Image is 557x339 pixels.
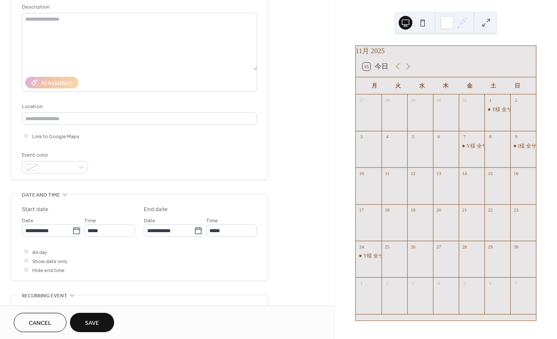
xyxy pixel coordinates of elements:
[459,142,484,150] div: Y様 全サイズ試着
[32,248,47,257] span: All day
[32,257,67,266] span: Show date only
[513,207,519,213] div: 23
[410,207,416,213] div: 19
[358,207,365,213] div: 17
[356,46,536,56] div: 11月 2025
[487,170,493,176] div: 15
[384,280,391,286] div: 2
[513,280,519,286] div: 7
[487,243,493,250] div: 29
[22,151,86,160] div: Event color
[358,133,365,140] div: 3
[14,313,67,332] button: Cancel
[410,170,416,176] div: 12
[206,216,218,225] span: Time
[434,77,457,94] div: 木
[410,77,434,94] div: 水
[436,133,442,140] div: 6
[85,319,99,328] span: Save
[436,243,442,250] div: 27
[384,207,391,213] div: 18
[29,319,51,328] span: Cancel
[70,313,114,332] button: Save
[360,61,391,73] button: 15今日
[461,207,468,213] div: 21
[384,170,391,176] div: 11
[384,97,391,103] div: 28
[481,77,505,94] div: 土
[144,205,168,214] div: End date
[436,97,442,103] div: 30
[461,97,468,103] div: 31
[410,243,416,250] div: 26
[513,170,519,176] div: 16
[22,191,60,200] span: Date and time
[22,102,255,111] div: Location
[510,142,536,150] div: I様 全サイズ試着
[386,77,410,94] div: 火
[22,3,255,12] div: Description
[492,106,533,113] div: T様 全サイズ試着
[487,97,493,103] div: 1
[22,216,33,225] span: Date
[461,243,468,250] div: 28
[358,280,365,286] div: 1
[363,77,386,94] div: 月
[410,97,416,103] div: 29
[487,207,493,213] div: 22
[487,133,493,140] div: 8
[513,97,519,103] div: 2
[436,170,442,176] div: 13
[22,291,67,300] span: Recurring event
[384,133,391,140] div: 4
[513,133,519,140] div: 9
[506,77,529,94] div: 日
[32,266,65,275] span: Hide end time
[356,252,381,260] div: Y様 全サイズ予約
[461,133,468,140] div: 7
[358,243,365,250] div: 24
[32,132,79,141] span: Link to Google Maps
[436,280,442,286] div: 4
[436,207,442,213] div: 20
[513,243,519,250] div: 30
[487,280,493,286] div: 6
[484,106,510,113] div: T様 全サイズ試着
[461,280,468,286] div: 5
[410,280,416,286] div: 3
[458,77,481,94] div: 金
[384,243,391,250] div: 25
[461,170,468,176] div: 14
[144,216,155,225] span: Date
[84,216,96,225] span: Time
[22,205,48,214] div: Start date
[466,142,508,150] div: Y様 全サイズ試着
[410,133,416,140] div: 5
[518,142,557,150] div: I様 全サイズ試着
[358,170,365,176] div: 10
[358,97,365,103] div: 27
[363,252,405,260] div: Y様 全サイズ予約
